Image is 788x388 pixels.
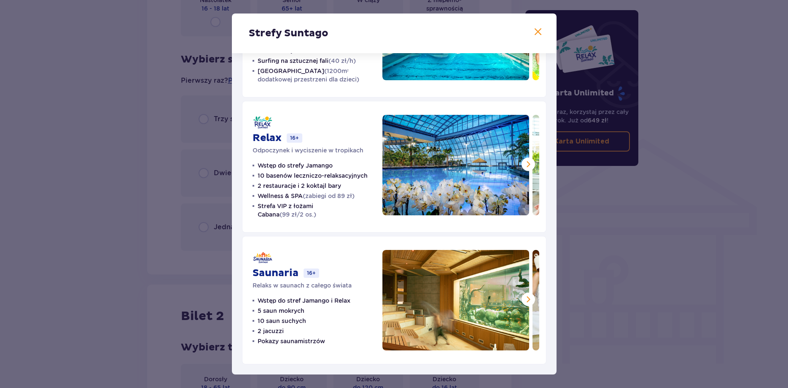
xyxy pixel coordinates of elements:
img: Relax logo [253,115,273,130]
p: Strefy Suntago [249,27,328,40]
span: (40 zł/h) [328,57,356,64]
p: Relax [253,132,282,144]
p: Wellness & SPA [258,192,355,200]
p: Surfing na sztucznej fali [258,57,356,65]
p: Wstęp do strefy Jamango [258,161,333,170]
span: (zabiegi od 89 zł) [303,193,355,199]
p: 2 restauracje i 2 koktajl bary [258,182,341,190]
p: Strefa VIP z łożami Cabana [258,202,372,219]
p: Odpoczynek i wyciszenie w tropikach [253,146,363,155]
p: Saunaria [253,267,299,279]
img: Saunaria logo [253,250,273,265]
p: 16+ [304,269,319,278]
img: Saunaria [382,250,529,350]
span: (99 zł/2 os.) [280,211,316,218]
p: 16+ [287,133,302,143]
p: [GEOGRAPHIC_DATA] [258,67,372,84]
img: Relax [382,115,529,215]
p: 10 basenów leczniczo-relaksacyjnych [258,171,368,180]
